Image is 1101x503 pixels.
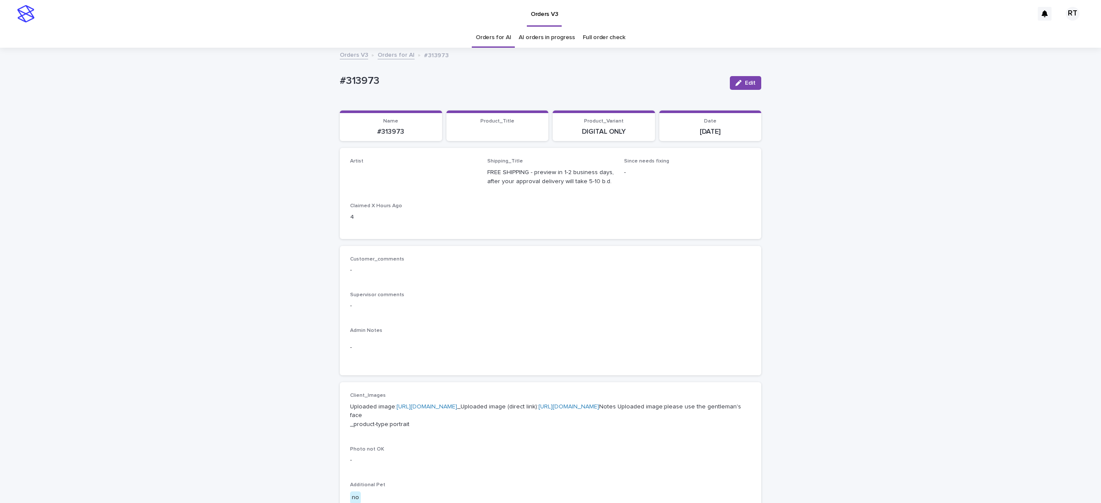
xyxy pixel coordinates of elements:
[350,328,382,333] span: Admin Notes
[664,128,757,136] p: [DATE]
[383,119,398,124] span: Name
[350,203,402,209] span: Claimed X Hours Ago
[487,159,523,164] span: Shipping_Title
[583,28,625,48] a: Full order check
[340,75,723,87] p: #313973
[1066,7,1079,21] div: RT
[340,49,368,59] a: Orders V3
[538,404,599,410] a: [URL][DOMAIN_NAME]
[730,76,761,90] button: Edit
[424,50,449,59] p: #313973
[397,404,457,410] a: [URL][DOMAIN_NAME]
[704,119,717,124] span: Date
[378,49,415,59] a: Orders for AI
[350,266,751,275] p: -
[350,447,384,452] span: Photo not OK
[350,257,404,262] span: Customer_comments
[624,168,751,177] p: -
[350,301,751,310] p: -
[17,5,34,22] img: stacker-logo-s-only.png
[350,393,386,398] span: Client_Images
[350,159,363,164] span: Artist
[350,456,751,465] p: -
[624,159,669,164] span: Since needs fixing
[558,128,650,136] p: DIGITAL ONLY
[476,28,511,48] a: Orders for AI
[745,80,756,86] span: Edit
[584,119,624,124] span: Product_Variant
[480,119,514,124] span: Product_Title
[487,168,614,186] p: FREE SHIPPING - preview in 1-2 business days, after your approval delivery will take 5-10 b.d.
[350,292,404,298] span: Supervisor comments
[350,402,751,429] p: Uploaded image: _Uploaded image (direct link): Notes Uploaded image:please use the gentleman's fa...
[519,28,575,48] a: AI orders in progress
[350,213,477,222] p: 4
[345,128,437,136] p: #313973
[350,343,751,352] p: -
[350,482,385,488] span: Additional Pet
